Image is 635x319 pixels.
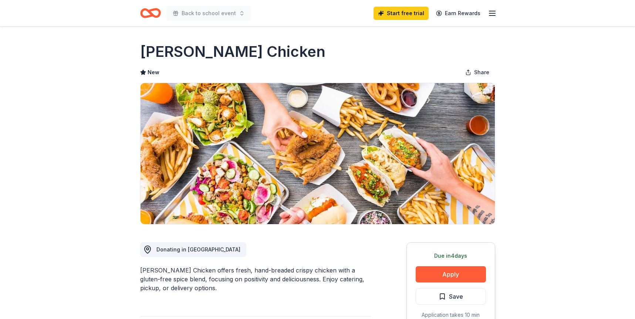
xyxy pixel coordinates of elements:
[416,251,486,260] div: Due in 4 days
[141,83,495,224] img: Image for Starbird Chicken
[416,288,486,305] button: Save
[182,9,236,18] span: Back to school event
[167,6,251,21] button: Back to school event
[416,266,486,282] button: Apply
[449,292,463,301] span: Save
[140,4,161,22] a: Home
[474,68,489,77] span: Share
[374,7,429,20] a: Start free trial
[140,266,371,292] div: [PERSON_NAME] Chicken offers fresh, hand-breaded crispy chicken with a gluten-free spice blend, f...
[432,7,485,20] a: Earn Rewards
[459,65,495,80] button: Share
[140,41,325,62] h1: [PERSON_NAME] Chicken
[156,246,240,253] span: Donating in [GEOGRAPHIC_DATA]
[148,68,159,77] span: New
